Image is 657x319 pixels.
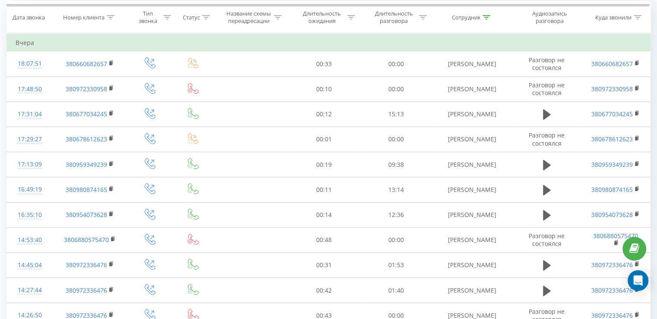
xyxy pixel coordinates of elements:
div: 16:35:10 [16,207,44,223]
div: 16:49:19 [16,181,44,198]
a: 3806880575470 [593,232,638,240]
td: 15:13 [360,102,432,127]
a: 380972336476 [66,261,107,269]
td: 12:36 [360,202,432,227]
td: [PERSON_NAME] [432,252,512,278]
td: [PERSON_NAME] [432,202,512,227]
div: Название схемы переадресации [225,10,272,25]
span: Разговор не состоялся [529,56,565,72]
a: 380972336476 [591,261,633,269]
td: 00:00 [360,77,432,102]
a: 380678612623 [591,135,633,143]
td: [PERSON_NAME] [432,152,512,177]
td: [PERSON_NAME] [432,177,512,202]
a: 380972330958 [66,85,107,93]
a: 380677034245 [591,110,633,118]
td: 09:38 [360,152,432,177]
td: 00:01 [288,127,360,152]
td: 01:53 [360,252,432,278]
div: Open Intercom Messenger [628,270,648,291]
a: 380660682657 [66,60,107,68]
a: 380959349239 [66,160,107,169]
a: 3806880575470 [64,236,109,244]
td: 00:31 [288,252,360,278]
td: [PERSON_NAME] [432,102,512,127]
td: 13:14 [360,177,432,202]
td: Вчера [7,34,651,51]
a: 380677034245 [66,110,107,118]
a: 380954073628 [66,211,107,219]
span: Разговор не состоялся [529,131,565,147]
a: 380959349239 [591,160,633,169]
a: 380980874165 [66,185,107,194]
div: 17:29:27 [16,131,44,148]
td: 00:33 [288,51,360,77]
div: Аудиозапись разговора [521,10,578,25]
td: 00:11 [288,177,360,202]
td: 01:40 [360,278,432,303]
div: 14:27:44 [16,282,44,299]
td: 00:10 [288,77,360,102]
div: Дата звонка [13,14,45,21]
td: 00:12 [288,102,360,127]
div: 14:45:04 [16,257,44,274]
a: 380980874165 [591,185,633,194]
div: 18:07:51 [16,55,44,72]
div: Статус [183,14,200,21]
a: 380972336476 [591,286,633,294]
td: [PERSON_NAME] [432,278,512,303]
td: [PERSON_NAME] [432,77,512,102]
span: Разговор не состоялся [529,81,565,97]
td: 00:48 [288,227,360,252]
a: 380660682657 [591,60,633,68]
td: 00:00 [360,51,432,77]
a: 380972330958 [591,85,633,93]
div: Тип звонка [135,10,161,25]
div: 14:53:40 [16,232,44,249]
td: 00:14 [288,202,360,227]
div: Сотрудник [451,14,480,21]
td: [PERSON_NAME] [432,127,512,152]
td: 00:00 [360,227,432,252]
td: 00:19 [288,152,360,177]
td: [PERSON_NAME] [432,227,512,252]
div: 17:31:04 [16,106,44,123]
a: 380954073628 [591,211,633,219]
div: Номер клиента [63,14,105,21]
div: Куда звонили [595,14,632,21]
a: 380678612623 [66,135,107,143]
td: [PERSON_NAME] [432,51,512,77]
div: 17:13:09 [16,156,44,173]
span: Разговор не состоялся [529,232,565,248]
div: Длительность разговора [371,10,417,25]
td: 00:42 [288,278,360,303]
div: 17:48:50 [16,81,44,98]
td: 00:00 [360,127,432,152]
div: Длительность ожидания [299,10,345,25]
a: 380972336476 [66,286,107,294]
